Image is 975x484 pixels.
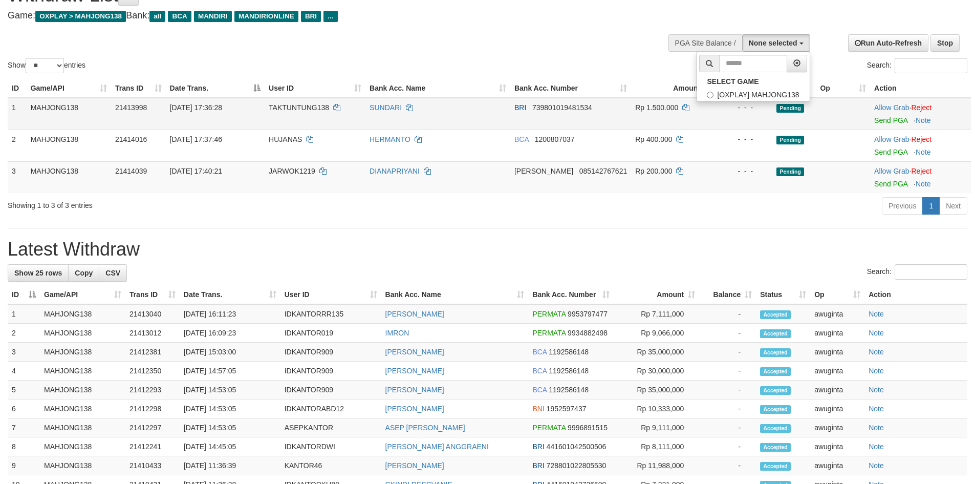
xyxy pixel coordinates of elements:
a: Note [869,310,884,318]
b: SELECT GAME [707,77,759,86]
span: None selected [749,39,797,47]
td: Rp 9,066,000 [614,324,699,343]
td: IDKANTORRR135 [280,304,381,324]
span: Copy 1192586148 to clipboard [549,386,589,394]
a: Note [869,348,884,356]
a: Note [869,386,884,394]
span: Copy 9996891515 to clipboard [568,424,608,432]
span: [DATE] 17:37:46 [170,135,222,143]
td: Rp 9,111,000 [614,418,699,437]
td: · [870,161,971,193]
td: MAHJONG138 [40,324,125,343]
span: 21413998 [115,103,147,112]
th: Trans ID: activate to sort column ascending [111,79,166,98]
td: MAHJONG138 [40,381,125,399]
span: Copy 728801022805530 to clipboard [547,461,606,470]
a: Note [869,405,884,413]
span: MANDIRI [194,11,232,22]
td: - [699,437,756,456]
td: 21412241 [125,437,180,456]
td: 21413040 [125,304,180,324]
a: Allow Grab [874,103,909,112]
td: 2 [8,130,27,161]
th: Amount: activate to sort column ascending [631,79,716,98]
td: [DATE] 15:03:00 [180,343,280,362]
td: [DATE] 14:53:05 [180,381,280,399]
td: [DATE] 14:57:05 [180,362,280,381]
td: 21410433 [125,456,180,475]
select: Showentries [26,58,64,73]
td: IDKANTOR019 [280,324,381,343]
a: Note [869,367,884,375]
td: - [699,304,756,324]
td: - [699,381,756,399]
div: - - - [720,166,768,176]
td: Rp 35,000,000 [614,343,699,362]
span: · [874,167,911,175]
span: Copy 1192586148 to clipboard [549,367,589,375]
td: MAHJONG138 [40,304,125,324]
div: - - - [720,102,768,113]
span: Pending [776,104,804,113]
span: BRI [301,11,321,22]
td: - [699,399,756,418]
span: BRI [532,461,544,470]
button: None selected [742,34,810,52]
a: 1 [922,197,940,215]
span: Pending [776,167,804,176]
div: Showing 1 to 3 of 3 entries [8,196,399,211]
td: 21413012 [125,324,180,343]
input: Search: [895,264,967,280]
a: [PERSON_NAME] [385,461,444,470]
label: Show entries [8,58,85,73]
th: User ID: activate to sort column ascending [280,285,381,304]
td: · [870,130,971,161]
td: [DATE] 16:09:23 [180,324,280,343]
td: - [699,418,756,437]
input: [OXPLAY] MAHJONG138 [707,92,713,98]
span: Accepted [760,367,791,376]
a: Copy [68,264,99,282]
a: SUNDARI [370,103,402,112]
td: - [699,343,756,362]
th: Bank Acc. Number: activate to sort column ascending [528,285,614,304]
span: Copy 441601042500506 to clipboard [547,443,606,451]
td: IDKANTORABD12 [280,399,381,418]
span: BCA [532,367,547,375]
td: [DATE] 16:11:23 [180,304,280,324]
td: 6 [8,399,40,418]
td: awuginta [810,456,864,475]
a: IMRON [385,329,409,337]
a: SELECT GAME [697,75,809,88]
a: Run Auto-Refresh [848,34,928,52]
span: BCA [532,348,547,356]
span: OXPLAY > MAHJONG138 [35,11,126,22]
th: Game/API: activate to sort column ascending [40,285,125,304]
th: Date Trans.: activate to sort column descending [166,79,265,98]
span: Copy 085142767621 to clipboard [579,167,627,175]
span: Copy 739801019481534 to clipboard [532,103,592,112]
label: [OXPLAY] MAHJONG138 [697,88,809,101]
a: Show 25 rows [8,264,69,282]
td: [DATE] 14:53:05 [180,418,280,437]
div: PGA Site Balance / [668,34,742,52]
span: Copy 9934882498 to clipboard [568,329,608,337]
th: Op: activate to sort column ascending [816,79,870,98]
td: IDKANTORDWI [280,437,381,456]
a: [PERSON_NAME] ANGGRAENI [385,443,489,451]
td: Rp 11,988,000 [614,456,699,475]
td: 5 [8,381,40,399]
span: PERMATA [532,310,566,318]
a: Note [916,116,931,124]
span: Copy 9953797477 to clipboard [568,310,608,318]
a: Reject [911,135,931,143]
span: all [149,11,165,22]
a: DIANAPRIYANI [370,167,420,175]
a: Note [869,329,884,337]
a: Stop [930,34,960,52]
th: Bank Acc. Name: activate to sort column ascending [381,285,529,304]
span: BNI [532,405,544,413]
span: Accepted [760,386,791,395]
label: Search: [867,58,967,73]
td: 4 [8,362,40,381]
